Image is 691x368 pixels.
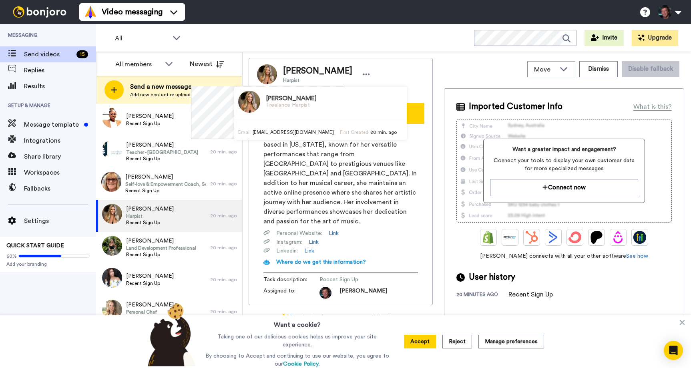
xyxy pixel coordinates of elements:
[632,30,678,46] button: Upgrade
[442,335,472,348] button: Reject
[404,335,436,348] button: Accept
[203,352,391,368] p: By choosing to Accept and continuing to use our website, you agree to our .
[126,120,174,127] span: Recent Sign Up
[249,313,433,322] div: - Send a group message with roll-ups
[534,65,556,74] span: Move
[276,238,302,246] span: Instagram :
[24,136,96,145] span: Integrations
[126,112,174,120] span: [PERSON_NAME]
[126,251,196,258] span: Recent Sign Up
[126,141,198,149] span: [PERSON_NAME]
[130,92,202,98] span: Add new contact or upload CSV
[102,268,122,288] img: b842c21c-7ac1-4c1a-84b8-ace2f97b38de.jpg
[319,287,331,299] img: d72868d0-47ad-4281-a139-e3ba71da9a6a-1755001586.jpg
[203,333,391,349] p: Taking one of our delicious cookies helps us improve your site experience.
[579,61,618,77] button: Dismiss
[210,245,238,251] div: 20 min. ago
[101,172,121,192] img: fde3c1ca-87bf-47a4-9911-9ce67fe953f9.jpg
[590,231,603,244] img: Patreon
[184,56,230,72] button: Newest
[490,179,638,196] button: Connect now
[276,229,322,237] span: Personal Website :
[24,152,96,161] span: Share library
[622,61,679,77] button: Disable fallback
[340,130,368,135] span: First Created
[266,102,317,108] h5: Freelance Harpist
[76,50,88,58] div: 15
[633,102,672,111] div: What is this?
[339,287,387,299] span: [PERSON_NAME]
[115,34,169,43] span: All
[24,184,96,193] span: Fallbacks
[504,231,516,244] img: Ontraport
[274,315,321,330] h3: Want a cookie?
[24,216,96,226] span: Settings
[126,155,198,162] span: Recent Sign Up
[281,313,307,322] a: Pro tip
[456,252,672,260] span: [PERSON_NAME] connects with all your other software
[24,168,96,177] span: Workspaces
[102,236,122,256] img: ff4d9631-1d0e-4333-8fb7-fe04ed73c865.jpg
[257,64,277,84] img: Image of Victoria Drake
[102,300,122,320] img: 0349035f-e588-4d26-98b1-0088352531ff.jpg
[283,361,319,367] a: Cookie Policy
[126,280,174,286] span: Recent Sign Up
[585,30,624,46] button: Invite
[482,231,495,244] img: Shopify
[126,237,196,245] span: [PERSON_NAME]
[24,120,81,129] span: Message template
[126,219,174,226] span: Recent Sign Up
[626,253,648,259] a: See how
[276,247,298,255] span: Linkedin :
[102,6,163,18] span: Video messaging
[210,213,238,219] div: 20 min. ago
[263,287,319,299] span: Assigned to:
[281,313,288,322] img: magic-wand.svg
[6,243,64,249] span: QUICK START GUIDE
[126,301,174,309] span: [PERSON_NAME]
[126,149,198,155] span: Teacher - [GEOGRAPHIC_DATA]
[125,181,206,187] span: Self-love & Empowerment Coach, Senior Executive in Marketing
[612,231,625,244] img: Drip
[210,181,238,187] div: 20 min. ago
[370,130,397,135] span: 20 min. ago
[6,253,17,259] span: 60%
[525,231,538,244] img: Hubspot
[547,231,560,244] img: ActiveCampaign
[141,302,200,366] img: bear-with-cookie.png
[210,308,238,315] div: 20 min. ago
[469,101,562,113] span: Imported Customer Info
[102,204,122,224] img: 3fa53126-a536-4504-a15c-e573b76c3ea6.jpg
[276,259,366,265] span: Where do we get this information?
[478,335,544,348] button: Manage preferences
[10,6,70,18] img: bj-logo-header-white.svg
[263,130,418,226] span: [PERSON_NAME] is a talented freelance harpist based in [US_STATE], known for her versatile perfor...
[102,108,122,128] img: 3e67438e-1a34-4b00-8aba-8495dfa696f7.jpg
[456,291,508,299] div: 20 minutes ago
[263,276,319,284] span: Task description :
[490,145,638,153] span: Want a greater impact and engagement?
[24,82,96,91] span: Results
[126,272,174,280] span: [PERSON_NAME]
[115,60,161,69] div: All members
[309,238,319,246] a: Link
[508,290,553,299] div: Recent Sign Up
[283,77,352,84] span: Harpist
[6,261,90,267] span: Add your branding
[210,149,238,155] div: 20 min. ago
[238,130,251,135] span: Email
[84,6,97,18] img: vm-color.svg
[102,140,122,160] img: 7451efa4-51db-4811-831c-44d3da247ccd.png
[125,187,206,194] span: Recent Sign Up
[283,65,352,77] span: [PERSON_NAME]
[126,309,174,315] span: Personal Chef
[329,229,339,237] a: Link
[126,213,174,219] span: Harpist
[490,157,638,173] span: Connect your tools to display your own customer data for more specialized messages
[319,276,396,284] span: Recent Sign Up
[469,271,515,283] span: User history
[210,276,238,283] div: 20 min. ago
[633,231,646,244] img: GoHighLevel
